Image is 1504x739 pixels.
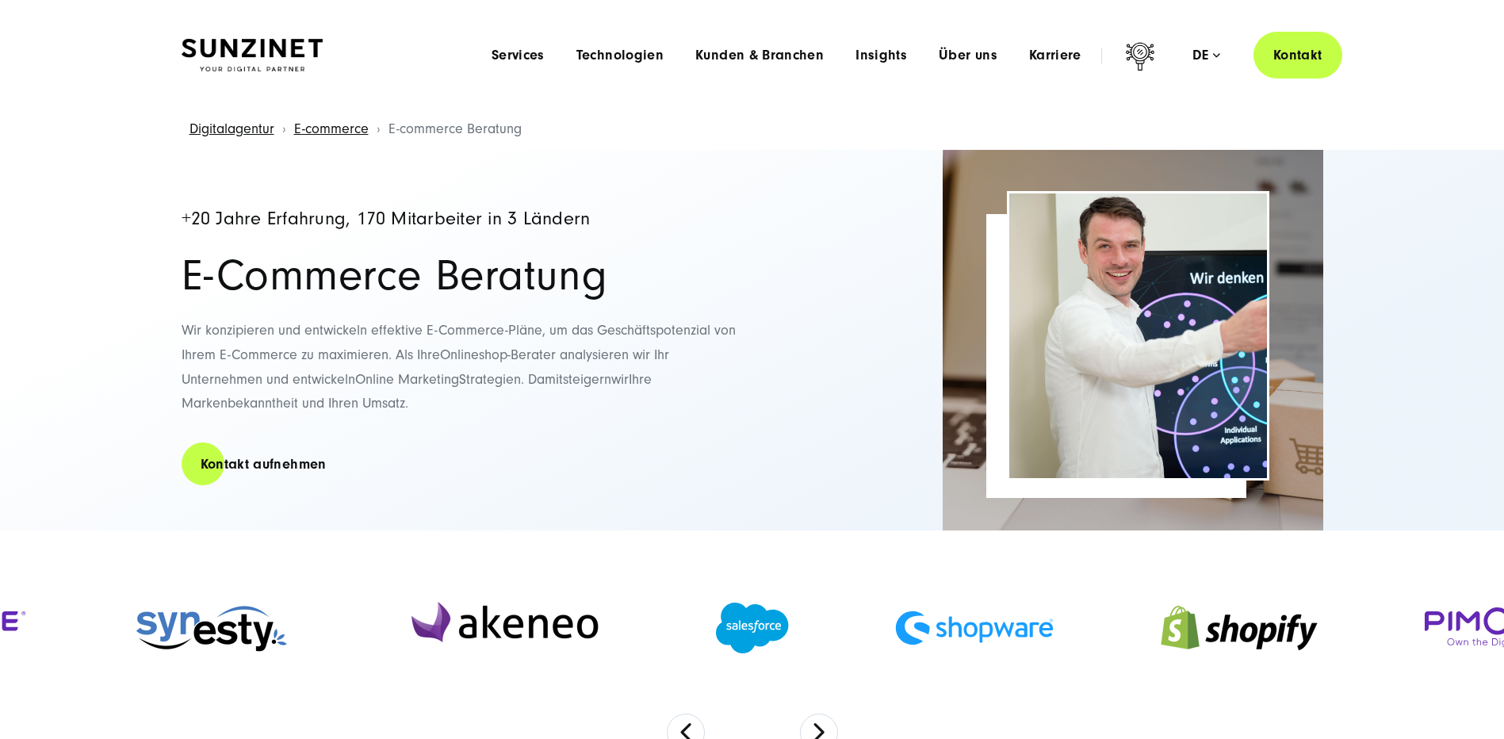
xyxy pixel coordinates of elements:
[355,371,459,388] span: Online Marketing
[855,48,907,63] a: Insights
[895,611,1054,645] img: Shopware Partner Agentur - Digitalagentur SUNZINET
[695,48,824,63] a: Kunden & Branchen
[189,121,274,137] a: Digitalagentur
[1160,585,1318,671] img: Shopify Partner Agentur - Digitalagentur SUNZINET
[182,209,737,229] h4: +20 Jahre Erfahrung, 170 Mitarbeiter in 3 Ländern
[459,371,521,388] span: Strategien
[716,603,789,653] img: Salesforce Partner Agentur - Digitalagentur SUNZINET
[182,442,346,487] a: Kontakt aufnehmen
[563,371,611,388] span: steigern
[182,322,736,363] span: Wir konzipieren und entwickeln effektive E-Commerce-Pläne, um das Geschäftspotenzial von Ihrem E-...
[521,371,563,388] span: . Damit
[182,39,323,72] img: SUNZINET Full Service Digital Agentur
[939,48,997,63] a: Über uns
[440,347,484,363] span: Onlines
[133,597,292,658] img: Synesty Agentur - Digitalagentur für Systemintegration und Prozessautomatisierung SUNZINET
[388,121,522,137] span: E-commerce Beratung
[576,48,664,63] a: Technologien
[182,347,669,388] span: hop-Berater analysieren wir Ihr Unternehmen und entwickeln
[1009,193,1267,478] img: E-Commerce Beratung Header | Mitarbeiter erklärt etwas vor einem Bildschirm
[492,48,545,63] a: Services
[1253,32,1342,78] a: Kontakt
[1192,48,1220,63] div: de
[943,150,1323,530] img: Full-Service Digitalagentur SUNZINET - E-Commerce Beratung_2
[294,121,369,137] a: E-commerce
[398,588,610,668] img: Akeneo Partner Agentur - Digitalagentur für Pim-Implementierung SUNZINET
[182,254,737,298] h1: E-Commerce Beratung
[611,371,629,388] span: wir
[1029,48,1081,63] a: Karriere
